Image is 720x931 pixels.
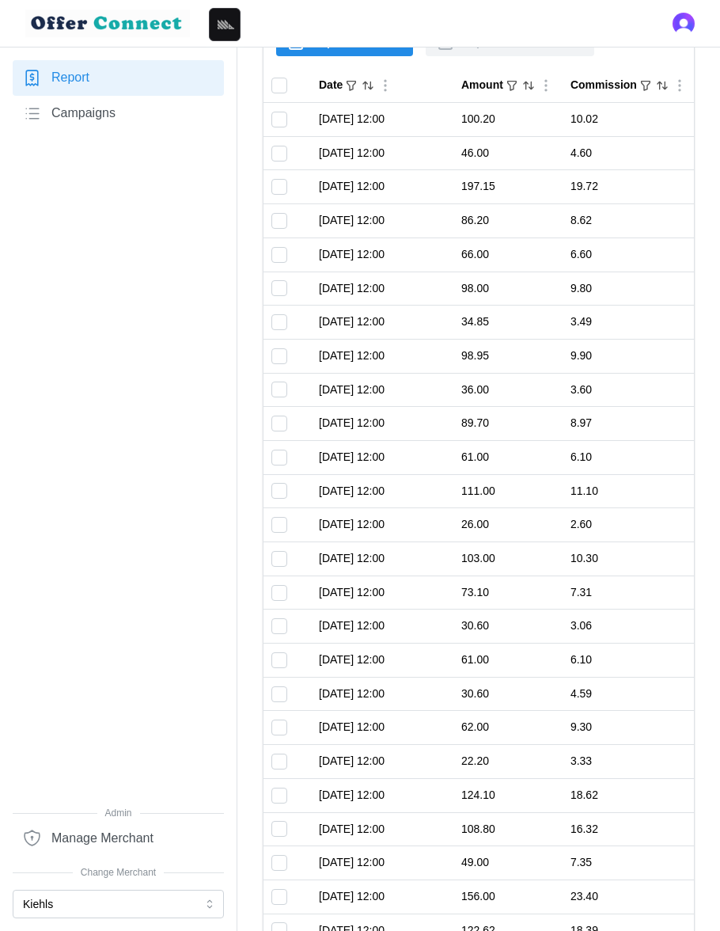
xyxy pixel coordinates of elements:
[311,711,453,745] td: [DATE] 12:00
[271,179,287,195] input: Toggle select row
[537,77,555,94] button: Column Actions
[271,348,287,364] input: Toggle select row
[453,407,563,441] td: 89.70
[563,373,696,407] td: 3.60
[271,618,287,634] input: Toggle select row
[271,652,287,668] input: Toggle select row
[453,745,563,779] td: 22.20
[271,754,287,769] input: Toggle select row
[271,78,287,93] input: Toggle select all
[271,213,287,229] input: Toggle select row
[311,339,453,373] td: [DATE] 12:00
[453,237,563,272] td: 66.00
[311,812,453,846] td: [DATE] 12:00
[563,508,696,542] td: 2.60
[453,610,563,644] td: 30.60
[563,745,696,779] td: 3.33
[563,339,696,373] td: 9.90
[563,711,696,745] td: 9.30
[271,855,287,871] input: Toggle select row
[453,576,563,610] td: 73.10
[453,812,563,846] td: 108.80
[563,103,696,137] td: 10.02
[671,77,688,94] button: Column Actions
[311,170,453,204] td: [DATE] 12:00
[453,778,563,812] td: 124.10
[311,440,453,474] td: [DATE] 12:00
[563,136,696,170] td: 4.60
[51,68,89,88] span: Report
[271,112,287,127] input: Toggle select row
[311,272,453,306] td: [DATE] 12:00
[453,136,563,170] td: 46.00
[311,306,453,340] td: [DATE] 12:00
[311,576,453,610] td: [DATE] 12:00
[271,585,287,601] input: Toggle select row
[563,610,696,644] td: 3.06
[453,103,563,137] td: 100.20
[311,610,453,644] td: [DATE] 12:00
[311,846,453,880] td: [DATE] 12:00
[311,373,453,407] td: [DATE] 12:00
[453,508,563,542] td: 26.00
[13,806,224,821] span: Admin
[361,78,375,93] button: Sort by Date descending
[311,237,453,272] td: [DATE] 12:00
[563,880,696,914] td: 23.40
[271,720,287,735] input: Toggle select row
[453,306,563,340] td: 34.85
[311,508,453,542] td: [DATE] 12:00
[453,204,563,238] td: 86.20
[563,237,696,272] td: 6.60
[319,77,343,94] div: Date
[271,821,287,837] input: Toggle select row
[271,450,287,465] input: Toggle select row
[453,644,563,678] td: 61.00
[453,711,563,745] td: 62.00
[563,407,696,441] td: 8.97
[271,788,287,804] input: Toggle select row
[311,542,453,576] td: [DATE] 12:00
[521,78,536,93] button: Sort by Amount descending
[271,247,287,263] input: Toggle select row
[563,306,696,340] td: 3.49
[13,865,224,880] span: Change Merchant
[311,407,453,441] td: [DATE] 12:00
[311,204,453,238] td: [DATE] 12:00
[311,677,453,711] td: [DATE] 12:00
[311,644,453,678] td: [DATE] 12:00
[453,440,563,474] td: 61.00
[563,846,696,880] td: 7.35
[453,542,563,576] td: 103.00
[461,77,503,94] div: Amount
[13,96,224,131] a: Campaigns
[563,677,696,711] td: 4.59
[453,846,563,880] td: 49.00
[673,13,695,35] img: 's logo
[271,483,287,499] input: Toggle select row
[655,78,669,93] button: Sort by Commission descending
[271,314,287,330] input: Toggle select row
[453,474,563,508] td: 111.00
[311,103,453,137] td: [DATE] 12:00
[51,104,116,123] span: Campaigns
[25,9,190,37] img: loyalBe Logo
[13,820,224,856] a: Manage Merchant
[453,339,563,373] td: 98.95
[563,644,696,678] td: 6.10
[563,272,696,306] td: 9.80
[563,576,696,610] td: 7.31
[271,382,287,397] input: Toggle select row
[673,13,695,35] button: Open user button
[311,136,453,170] td: [DATE] 12:00
[13,60,224,96] a: Report
[271,889,287,905] input: Toggle select row
[311,880,453,914] td: [DATE] 12:00
[453,373,563,407] td: 36.00
[453,272,563,306] td: 98.00
[311,474,453,508] td: [DATE] 12:00
[271,146,287,161] input: Toggle select row
[563,170,696,204] td: 19.72
[563,204,696,238] td: 8.62
[51,829,153,849] span: Manage Merchant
